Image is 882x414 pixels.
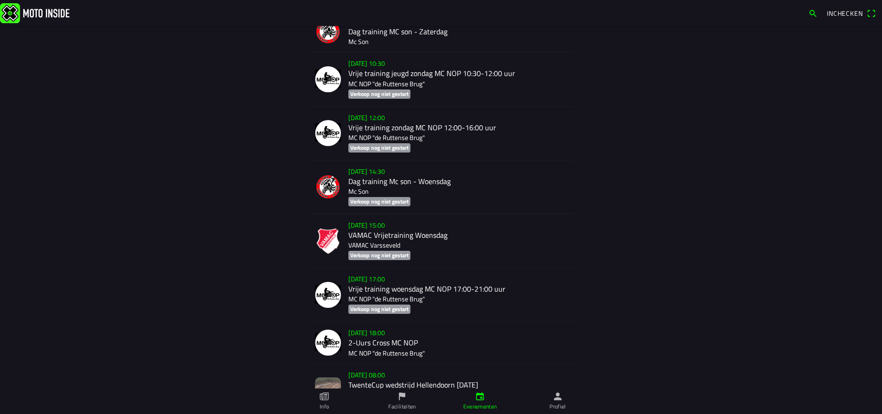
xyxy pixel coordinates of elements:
ion-icon: paper [319,391,329,401]
ion-label: Faciliteiten [388,402,416,411]
a: [DATE] 18:002-Uurs Cross MC NOPMC NOP "de Ruttense Brug" [308,322,574,363]
a: [DATE] 10:30Vrije training jeugd zondag MC NOP 10:30-12:00 uurMC NOP "de Ruttense Brug"Verkoop no... [308,52,574,106]
img: NjdwpvkGicnr6oC83998ZTDUeXJJ29cK9cmzxz8K.png [315,282,341,308]
a: Incheckenqr scanner [822,5,880,21]
img: sfRBxcGZmvZ0K6QUyq9TbY0sbKJYVDoKWVN9jkDZ.png [315,174,341,200]
ion-label: Info [320,402,329,411]
ion-label: Profiel [549,402,566,411]
a: [DATE] 14:30Dag training MC son - ZaterdagMc Son [308,11,574,52]
img: sfRBxcGZmvZ0K6QUyq9TbY0sbKJYVDoKWVN9jkDZ.png [315,19,341,45]
a: [DATE] 15:00VAMAC Vrijetraining WoensdagVAMAC VarsseveldVerkoop nog niet gestart [308,214,574,268]
img: NjdwpvkGicnr6oC83998ZTDUeXJJ29cK9cmzxz8K.png [315,120,341,146]
a: search [804,5,822,21]
span: Inchecken [827,8,863,18]
a: [DATE] 17:00Vrije training woensdag MC NOP 17:00-21:00 uurMC NOP "de Ruttense Brug"Verkoop nog ni... [308,268,574,322]
a: [DATE] 12:00Vrije training zondag MC NOP 12:00-16:00 uurMC NOP "de Ruttense Brug"Verkoop nog niet... [308,107,574,160]
a: [DATE] 14:30Dag training Mc son - WoensdagMc SonVerkoop nog niet gestart [308,160,574,214]
img: z4OA0VIirXUWk1e4CfSck5GOOOl9asez4QfnKuOP.png [315,330,341,356]
ion-label: Evenementen [463,402,497,411]
ion-icon: person [553,391,563,401]
ion-icon: flag [397,391,407,401]
img: Ba4Di6B5ITZNvhKpd2BQjjiAQmsC0dfyG0JCHNTy.jpg [315,377,341,403]
img: mRCZVMXE98KF1UIaoOxJy4uYnaBQGj3OHnETWAF6.png [315,228,341,254]
img: NjdwpvkGicnr6oC83998ZTDUeXJJ29cK9cmzxz8K.png [315,66,341,92]
ion-icon: calendar [475,391,485,401]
